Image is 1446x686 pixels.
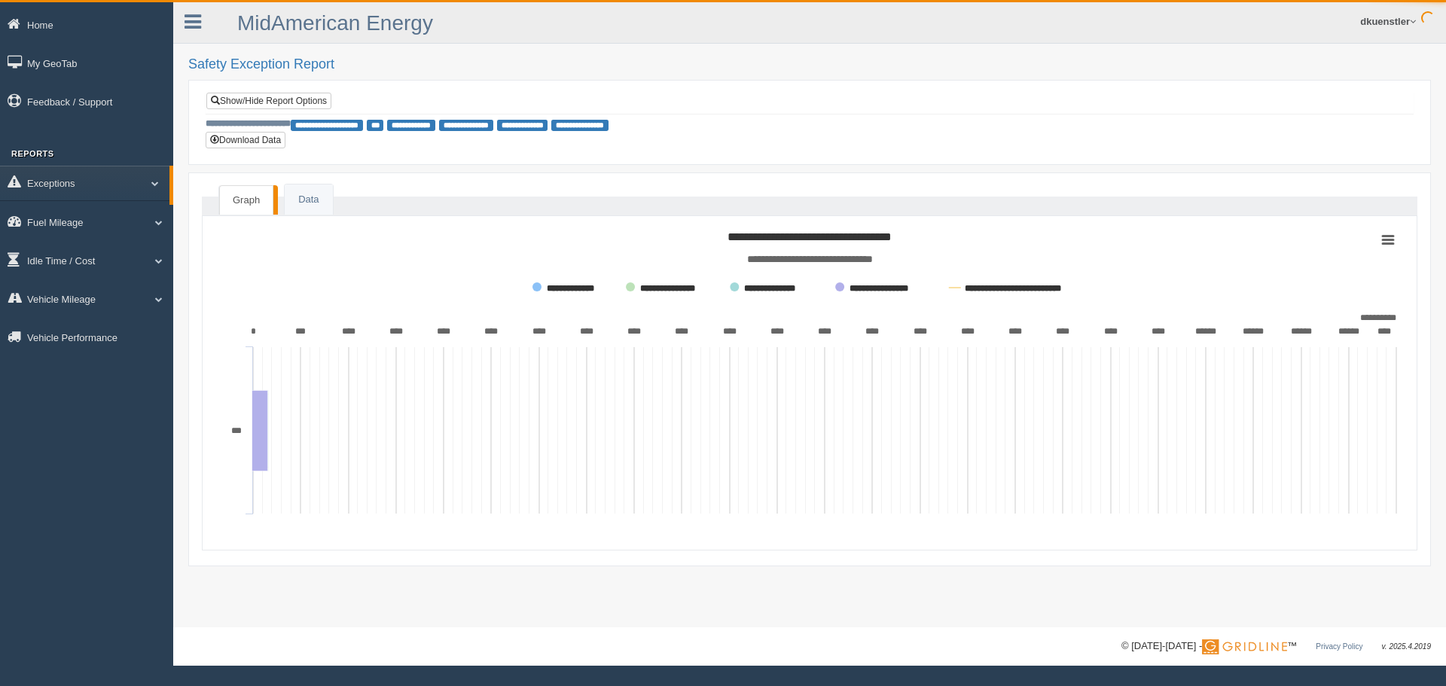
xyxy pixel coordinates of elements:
button: Download Data [206,132,285,148]
h2: Safety Exception Report [188,57,1431,72]
a: Privacy Policy [1316,642,1362,651]
a: MidAmerican Energy [237,11,433,35]
a: Show/Hide Report Options [206,93,331,109]
a: Data [285,184,332,215]
img: Gridline [1202,639,1287,654]
div: © [DATE]-[DATE] - ™ [1121,639,1431,654]
span: v. 2025.4.2019 [1382,642,1431,651]
a: Graph [219,185,273,215]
